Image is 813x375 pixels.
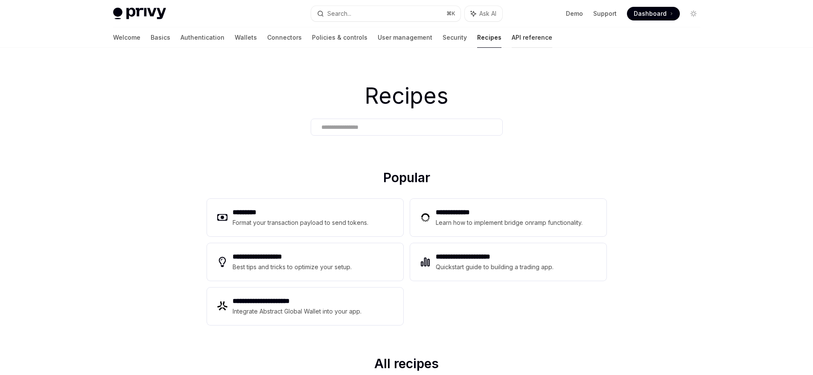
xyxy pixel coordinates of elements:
a: Security [443,27,467,48]
a: Recipes [477,27,501,48]
div: Format your transaction payload to send tokens. [233,218,369,228]
img: light logo [113,8,166,20]
a: Demo [566,9,583,18]
a: Basics [151,27,170,48]
div: Quickstart guide to building a trading app. [436,262,554,272]
h2: Popular [207,170,606,189]
div: Learn how to implement bridge onramp functionality. [436,218,585,228]
a: Wallets [235,27,257,48]
span: Ask AI [479,9,496,18]
a: Authentication [181,27,224,48]
a: Support [593,9,617,18]
button: Ask AI [465,6,502,21]
a: Connectors [267,27,302,48]
a: **** **** ***Learn how to implement bridge onramp functionality. [410,199,606,236]
a: User management [378,27,432,48]
span: ⌘ K [446,10,455,17]
a: Policies & controls [312,27,367,48]
button: Search...⌘K [311,6,460,21]
div: Integrate Abstract Global Wallet into your app. [233,306,362,317]
h2: All recipes [207,356,606,375]
a: API reference [512,27,552,48]
div: Search... [327,9,351,19]
span: Dashboard [634,9,667,18]
a: **** ****Format your transaction payload to send tokens. [207,199,403,236]
div: Best tips and tricks to optimize your setup. [233,262,353,272]
button: Toggle dark mode [687,7,700,20]
a: Welcome [113,27,140,48]
a: Dashboard [627,7,680,20]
